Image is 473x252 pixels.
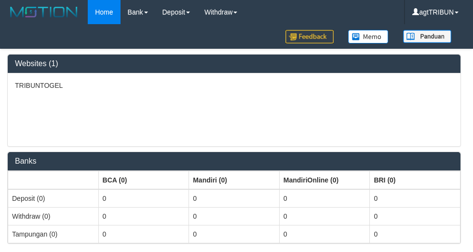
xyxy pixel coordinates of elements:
img: panduan.png [403,30,451,43]
h3: Websites (1) [15,59,453,68]
th: Group: activate to sort column ascending [8,171,99,189]
td: 0 [189,225,280,243]
img: MOTION_logo.png [7,5,81,19]
td: Withdraw (0) [8,207,99,225]
td: 0 [98,189,189,208]
th: Group: activate to sort column ascending [370,171,460,189]
h3: Banks [15,157,453,166]
td: 0 [98,225,189,243]
img: Button%20Memo.svg [348,30,389,43]
td: 0 [370,189,460,208]
th: Group: activate to sort column ascending [279,171,370,189]
td: Deposit (0) [8,189,99,208]
td: 0 [98,207,189,225]
th: Group: activate to sort column ascending [189,171,280,189]
th: Group: activate to sort column ascending [98,171,189,189]
p: TRIBUNTOGEL [15,81,453,90]
td: 0 [370,225,460,243]
td: 0 [279,207,370,225]
img: Feedback.jpg [285,30,334,43]
td: 0 [279,189,370,208]
td: 0 [189,207,280,225]
td: 0 [189,189,280,208]
td: Tampungan (0) [8,225,99,243]
td: 0 [279,225,370,243]
td: 0 [370,207,460,225]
